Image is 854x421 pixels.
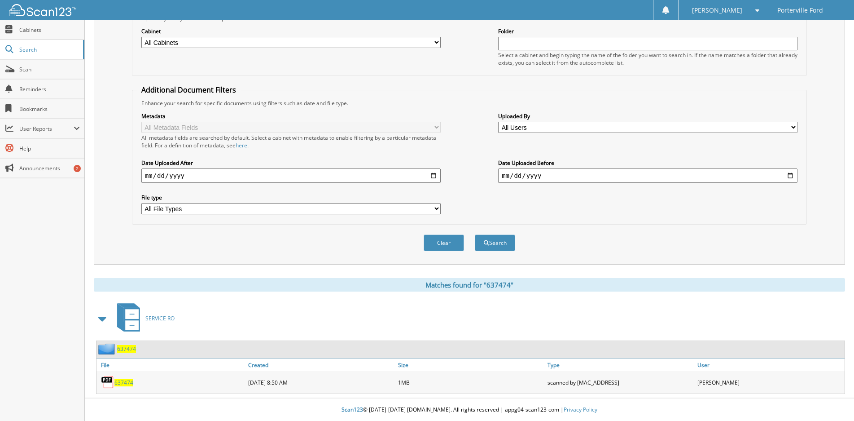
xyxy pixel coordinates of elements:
div: All metadata fields are searched by default. Select a cabinet with metadata to enable filtering b... [141,134,441,149]
span: [PERSON_NAME] [692,8,742,13]
button: Clear [424,235,464,251]
span: Cabinets [19,26,80,34]
iframe: Chat Widget [809,378,854,421]
a: Size [396,359,545,371]
a: Type [545,359,695,371]
div: 1MB [396,373,545,391]
label: Uploaded By [498,112,797,120]
label: Metadata [141,112,441,120]
a: 637474 [114,379,133,386]
label: Cabinet [141,27,441,35]
label: Date Uploaded After [141,159,441,167]
label: Date Uploaded Before [498,159,797,167]
span: Announcements [19,164,80,172]
legend: Additional Document Filters [137,85,241,95]
a: Created [246,359,395,371]
img: folder2.png [98,343,117,355]
div: © [DATE]-[DATE] [DOMAIN_NAME]. All rights reserved | appg04-scan123-com | [85,399,854,421]
span: Porterville Ford [777,8,823,13]
span: Search [19,46,79,53]
a: SERVICE RO [112,301,175,336]
img: scan123-logo-white.svg [9,4,76,16]
div: Enhance your search for specific documents using filters such as date and file type. [137,99,802,107]
a: User [695,359,845,371]
button: Search [475,235,515,251]
label: File type [141,194,441,201]
input: start [141,168,441,183]
span: User Reports [19,125,74,133]
div: 2 [74,165,81,172]
span: Bookmarks [19,105,80,113]
a: here [236,142,247,149]
a: Privacy Policy [564,406,597,413]
span: SERVICE RO [145,315,175,322]
span: Scan123 [342,406,363,413]
div: [DATE] 8:50 AM [246,373,395,391]
a: File [96,359,246,371]
img: PDF.png [101,376,114,389]
div: [PERSON_NAME] [695,373,845,391]
span: Reminders [19,85,80,93]
div: Select a cabinet and begin typing the name of the folder you want to search in. If the name match... [498,51,797,66]
div: scanned by [MAC_ADDRESS] [545,373,695,391]
a: 637474 [117,345,136,353]
input: end [498,168,797,183]
span: Scan [19,66,80,73]
label: Folder [498,27,797,35]
span: Help [19,145,80,152]
div: Matches found for "637474" [94,278,845,292]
